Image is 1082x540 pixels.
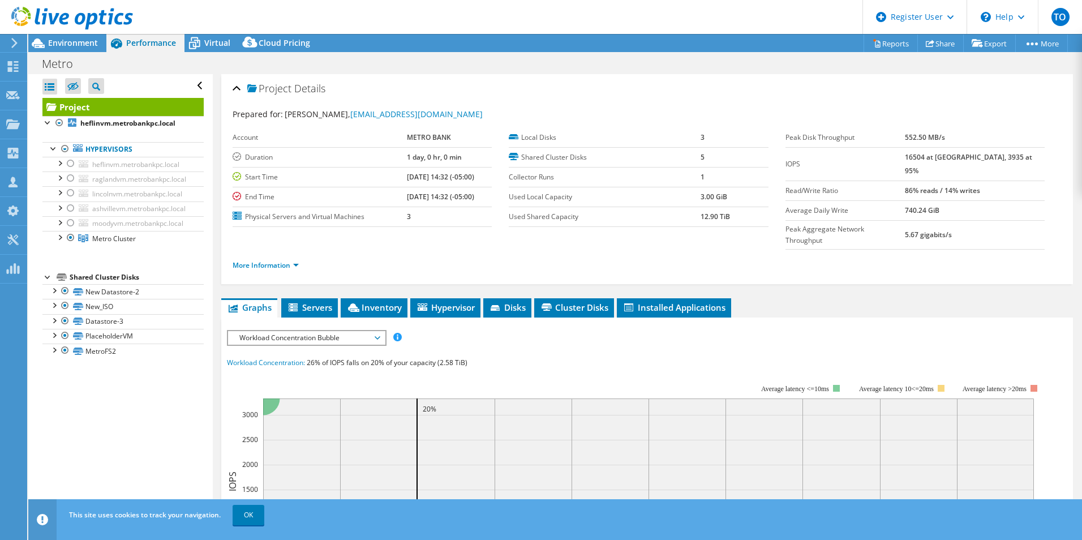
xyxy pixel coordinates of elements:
a: OK [233,505,264,525]
tspan: Average latency 10<=20ms [859,385,934,393]
span: Workload Concentration: [227,358,305,367]
span: Graphs [227,302,272,313]
span: raglandvm.metrobankpc.local [92,174,186,184]
label: Peak Disk Throughput [785,132,905,143]
span: Installed Applications [622,302,725,313]
text: Average latency >20ms [963,385,1027,393]
b: 16504 at [GEOGRAPHIC_DATA], 3935 at 95% [905,152,1032,175]
a: moodyvm.metrobankpc.local [42,216,204,231]
a: Datastore-3 [42,314,204,329]
span: TO [1051,8,1070,26]
label: Average Daily Write [785,205,905,216]
b: 12.90 TiB [701,212,730,221]
a: More [1015,35,1068,52]
a: Metro Cluster [42,231,204,246]
a: Hypervisors [42,142,204,157]
a: MetroFS2 [42,344,204,358]
b: 552.50 MB/s [905,132,945,142]
label: IOPS [785,158,905,170]
a: [EMAIL_ADDRESS][DOMAIN_NAME] [350,109,483,119]
span: Servers [287,302,332,313]
label: Read/Write Ratio [785,185,905,196]
b: 3.00 GiB [701,192,727,202]
label: Collector Runs [509,172,701,183]
label: Start Time [233,172,407,183]
span: Virtual [204,37,230,48]
text: 1500 [242,485,258,494]
text: 2500 [242,435,258,444]
b: METRO BANK [407,132,451,142]
b: [DATE] 14:32 (-05:00) [407,172,474,182]
span: Disks [489,302,526,313]
b: 740.24 GiB [905,205,939,215]
label: Used Shared Capacity [509,211,701,222]
span: Inventory [346,302,402,313]
b: 86% reads / 14% writes [905,186,980,195]
a: Project [42,98,204,116]
a: lincolnvm.metrobankpc.local [42,186,204,201]
b: 1 day, 0 hr, 0 min [407,152,462,162]
h1: Metro [37,58,91,70]
a: ashvillevm.metrobankpc.local [42,202,204,216]
label: Prepared for: [233,109,283,119]
text: 2000 [242,460,258,469]
span: Environment [48,37,98,48]
b: [DATE] 14:32 (-05:00) [407,192,474,202]
span: Project [247,83,291,95]
label: Physical Servers and Virtual Machines [233,211,407,222]
label: Duration [233,152,407,163]
b: 3 [701,132,705,142]
svg: \n [981,12,991,22]
text: 20% [423,404,436,414]
text: IOPS [226,472,239,491]
a: New_ISO [42,299,204,314]
b: 5.67 gigabits/s [905,230,952,239]
span: Metro Cluster [92,234,136,243]
label: Account [233,132,407,143]
b: 3 [407,212,411,221]
a: More Information [233,260,299,270]
a: Share [917,35,964,52]
span: lincolnvm.metrobankpc.local [92,189,182,199]
span: Cluster Disks [540,302,608,313]
a: raglandvm.metrobankpc.local [42,172,204,186]
div: Shared Cluster Disks [70,271,204,284]
span: moodyvm.metrobankpc.local [92,218,183,228]
a: heflinvm.metrobankpc.local [42,157,204,172]
span: 26% of IOPS falls on 20% of your capacity (2.58 TiB) [307,358,467,367]
tspan: Average latency <=10ms [761,385,829,393]
a: Reports [864,35,918,52]
span: Details [294,82,325,95]
span: [PERSON_NAME], [285,109,483,119]
label: Local Disks [509,132,701,143]
span: ashvillevm.metrobankpc.local [92,204,186,213]
span: heflinvm.metrobankpc.local [92,160,179,169]
span: Cloud Pricing [259,37,310,48]
label: Peak Aggregate Network Throughput [785,224,905,246]
span: Hypervisor [416,302,475,313]
span: Workload Concentration Bubble [234,331,379,345]
a: Export [963,35,1016,52]
label: Used Local Capacity [509,191,701,203]
a: New Datastore-2 [42,284,204,299]
span: Performance [126,37,176,48]
label: Shared Cluster Disks [509,152,701,163]
label: End Time [233,191,407,203]
a: PlaceholderVM [42,329,204,344]
a: heflinvm.metrobankpc.local [42,116,204,131]
text: 3000 [242,410,258,419]
b: heflinvm.metrobankpc.local [80,118,175,128]
b: 1 [701,172,705,182]
span: This site uses cookies to track your navigation. [69,510,221,520]
b: 5 [701,152,705,162]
